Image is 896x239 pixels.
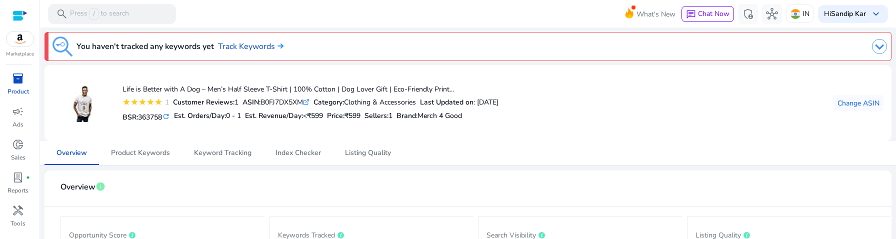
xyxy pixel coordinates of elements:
[12,171,24,183] span: lab_profile
[10,219,25,228] p: Tools
[162,97,169,107] div: 1
[742,8,754,20] span: admin_panel_settings
[6,31,33,46] img: amazon.svg
[111,149,170,156] span: Product Keywords
[146,98,154,106] mat-icon: star
[70,8,129,19] p: Press to search
[698,9,729,18] span: Chat Now
[636,5,675,23] span: What's New
[174,112,241,120] h5: Est. Orders/Day:
[12,120,23,129] p: Ads
[242,97,309,107] div: B0FJ7DX5XM
[802,5,809,22] p: IN
[7,87,29,96] p: Product
[388,111,392,120] span: 1
[824,10,866,17] p: Hi
[245,112,323,120] h5: Est. Revenue/Day:
[173,97,234,107] b: Customer Reviews:
[56,149,87,156] span: Overview
[26,175,30,179] span: fiber_manual_record
[420,97,473,107] b: Last Updated on
[194,149,251,156] span: Keyword Tracking
[681,6,734,22] button: chatChat Now
[12,138,24,150] span: donut_small
[738,4,758,24] button: admin_panel_settings
[122,85,498,94] h4: Life is Better with A Dog – Men’s Half Sleeve T-Shirt | 100% Cotton | Dog Lover Gift | Eco-Friend...
[837,98,879,108] span: Change ASIN
[122,111,170,122] h5: BSR:
[12,72,24,84] span: inventory_2
[313,97,416,107] div: Clothing & Accessories
[76,40,214,52] h3: You haven't tracked any keywords yet
[872,39,887,54] img: dropdown-arrow.svg
[313,97,344,107] b: Category:
[790,9,800,19] img: in.svg
[89,8,98,19] span: /
[303,111,323,120] span: <₹599
[154,98,162,106] mat-icon: star
[762,4,782,24] button: hub
[686,9,696,19] span: chat
[364,112,392,120] h5: Sellers:
[6,50,34,58] p: Marketplace
[870,8,882,20] span: keyboard_arrow_down
[60,178,95,196] span: Overview
[52,36,72,56] img: keyword-tracking.svg
[275,149,321,156] span: Index Checker
[138,98,146,106] mat-icon: star
[12,105,24,117] span: campaign
[833,95,883,111] button: Change ASIN
[95,181,105,191] span: info
[56,8,68,20] span: search
[130,98,138,106] mat-icon: star
[218,40,283,52] a: Track Keywords
[396,112,462,120] h5: :
[417,111,462,120] span: Merch 4 Good
[122,98,130,106] mat-icon: star
[396,111,416,120] span: Brand
[162,112,170,121] mat-icon: refresh
[327,112,360,120] h5: Price:
[11,153,25,162] p: Sales
[173,97,238,107] div: 1
[344,111,360,120] span: ₹599
[64,84,101,122] img: 3134r0NUoIL._SX38_SY50_CR,0,0,38,50_.jpg
[242,97,260,107] b: ASIN:
[226,111,241,120] span: 0 - 1
[138,112,162,122] span: 363758
[766,8,778,20] span: hub
[345,149,391,156] span: Listing Quality
[831,9,866,18] b: Sandip Kar
[420,97,498,107] div: : [DATE]
[12,204,24,216] span: handyman
[275,43,283,49] img: arrow-right.svg
[7,186,28,195] p: Reports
